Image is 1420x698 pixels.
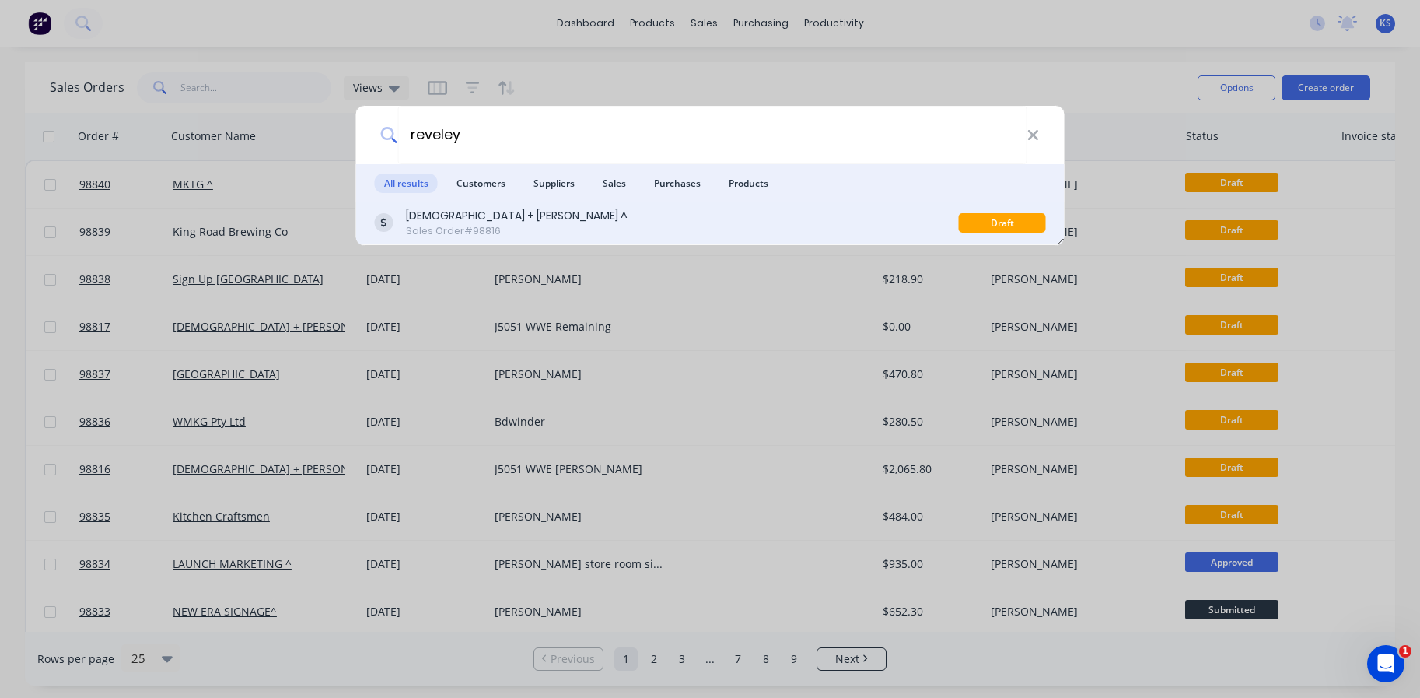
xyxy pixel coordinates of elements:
iframe: Intercom live chat [1367,645,1404,682]
span: Purchases [645,174,710,193]
div: [DEMOGRAPHIC_DATA] + [PERSON_NAME] ^ [406,208,628,224]
span: Customers [447,174,515,193]
span: All results [375,174,438,193]
span: Suppliers [524,174,584,193]
input: Start typing a customer or supplier name to create a new order... [397,106,1027,164]
span: Sales [593,174,635,193]
span: 1 [1399,645,1411,658]
div: Draft [959,213,1046,233]
div: Sales Order #98816 [406,224,628,238]
span: Products [719,174,778,193]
